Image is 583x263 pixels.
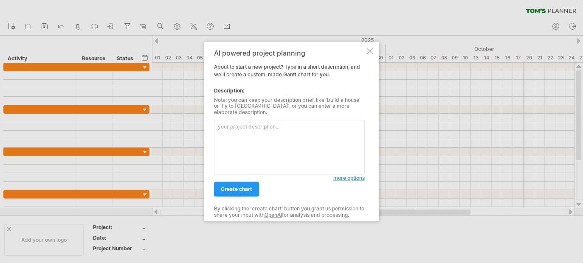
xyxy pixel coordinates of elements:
div: About to start a new project? Type in a short description, and we'll create a custom-made Gantt c... [214,49,365,213]
span: create chart [221,186,252,193]
div: Note: you can keep your description brief, like 'build a house' or 'fly to [GEOGRAPHIC_DATA]', or... [214,97,365,115]
a: create chart [214,182,259,197]
a: more options [333,175,365,182]
div: Description: [214,87,365,95]
a: OpenAI [265,212,282,218]
div: By clicking the 'create chart' button you grant us permission to share your input with for analys... [214,206,365,218]
span: more options [333,175,365,182]
div: AI powered project planning [214,49,365,57]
